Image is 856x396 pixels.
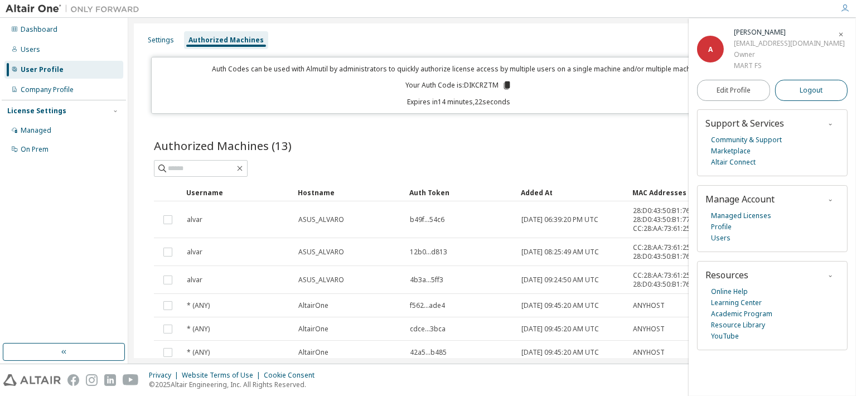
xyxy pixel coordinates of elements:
div: Owner [734,49,845,60]
span: AltairOne [298,325,328,334]
span: CC:28:AA:73:61:25 , 28:D0:43:50:B1:76 [633,243,711,261]
a: Managed Licenses [711,210,771,221]
span: Manage Account [705,193,775,205]
a: Online Help [711,286,748,297]
span: CC:28:AA:73:61:25 , 28:D0:43:50:B1:76 [633,271,711,289]
img: facebook.svg [67,374,79,386]
span: ASUS_ALVARO [298,276,344,284]
img: youtube.svg [123,374,139,386]
span: alvar [187,248,202,257]
span: [DATE] 09:45:20 AM UTC [521,325,599,334]
a: Profile [711,221,732,233]
div: Users [21,45,40,54]
a: YouTube [711,331,739,342]
span: 42a5...b485 [410,348,447,357]
span: [DATE] 09:24:50 AM UTC [521,276,599,284]
span: alvar [187,215,202,224]
span: * (ANY) [187,301,210,310]
span: * (ANY) [187,325,210,334]
img: Altair One [6,3,145,15]
div: Settings [148,36,174,45]
div: User Profile [21,65,64,74]
span: Resources [705,269,748,281]
a: Marketplace [711,146,751,157]
div: MAC Addresses [632,183,712,201]
span: 4b3a...5ff3 [410,276,443,284]
p: Auth Codes can be used with Almutil by administrators to quickly authorize license access by mult... [158,64,759,74]
span: 28:D0:43:50:B1:76 , 28:D0:43:50:B1:77 , CC:28:AA:73:61:25 [633,206,711,233]
span: AltairOne [298,348,328,357]
span: Edit Profile [717,86,751,95]
span: [DATE] 09:45:20 AM UTC [521,348,599,357]
span: Logout [800,85,823,96]
span: cdce...3bca [410,325,446,334]
span: ASUS_ALVARO [298,248,344,257]
span: ANYHOST [633,301,665,310]
a: Users [711,233,731,244]
span: [DATE] 09:45:20 AM UTC [521,301,599,310]
span: b49f...54c6 [410,215,444,224]
img: altair_logo.svg [3,374,61,386]
span: f562...ade4 [410,301,445,310]
button: Logout [775,80,848,101]
span: [DATE] 08:25:49 AM UTC [521,248,599,257]
div: Added At [521,183,623,201]
a: Altair Connect [711,157,756,168]
img: instagram.svg [86,374,98,386]
a: Academic Program [711,308,772,320]
a: Edit Profile [697,80,770,101]
div: Company Profile [21,85,74,94]
div: Authorized Machines [188,36,264,45]
span: Authorized Machines (13) [154,138,292,153]
p: Expires in 14 minutes, 22 seconds [158,97,759,107]
p: © 2025 Altair Engineering, Inc. All Rights Reserved. [149,380,321,389]
span: A [708,45,713,54]
div: MART FS [734,60,845,71]
span: 12b0...d813 [410,248,447,257]
a: Learning Center [711,297,762,308]
span: alvar [187,276,202,284]
div: Username [186,183,289,201]
div: Privacy [149,371,182,380]
p: Your Auth Code is: DIKCRZTM [405,80,512,90]
div: Managed [21,126,51,135]
span: ANYHOST [633,348,665,357]
div: Cookie Consent [264,371,321,380]
div: On Prem [21,145,49,154]
span: ASUS_ALVARO [298,215,344,224]
span: * (ANY) [187,348,210,357]
span: ANYHOST [633,325,665,334]
div: [EMAIL_ADDRESS][DOMAIN_NAME] [734,38,845,49]
div: Website Terms of Use [182,371,264,380]
span: Support & Services [705,117,784,129]
div: Auth Token [409,183,512,201]
div: Hostname [298,183,400,201]
a: Community & Support [711,134,782,146]
span: [DATE] 06:39:20 PM UTC [521,215,598,224]
img: linkedin.svg [104,374,116,386]
div: Dashboard [21,25,57,34]
div: License Settings [7,107,66,115]
div: Alvaro Extremera [734,27,845,38]
a: Resource Library [711,320,765,331]
span: AltairOne [298,301,328,310]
